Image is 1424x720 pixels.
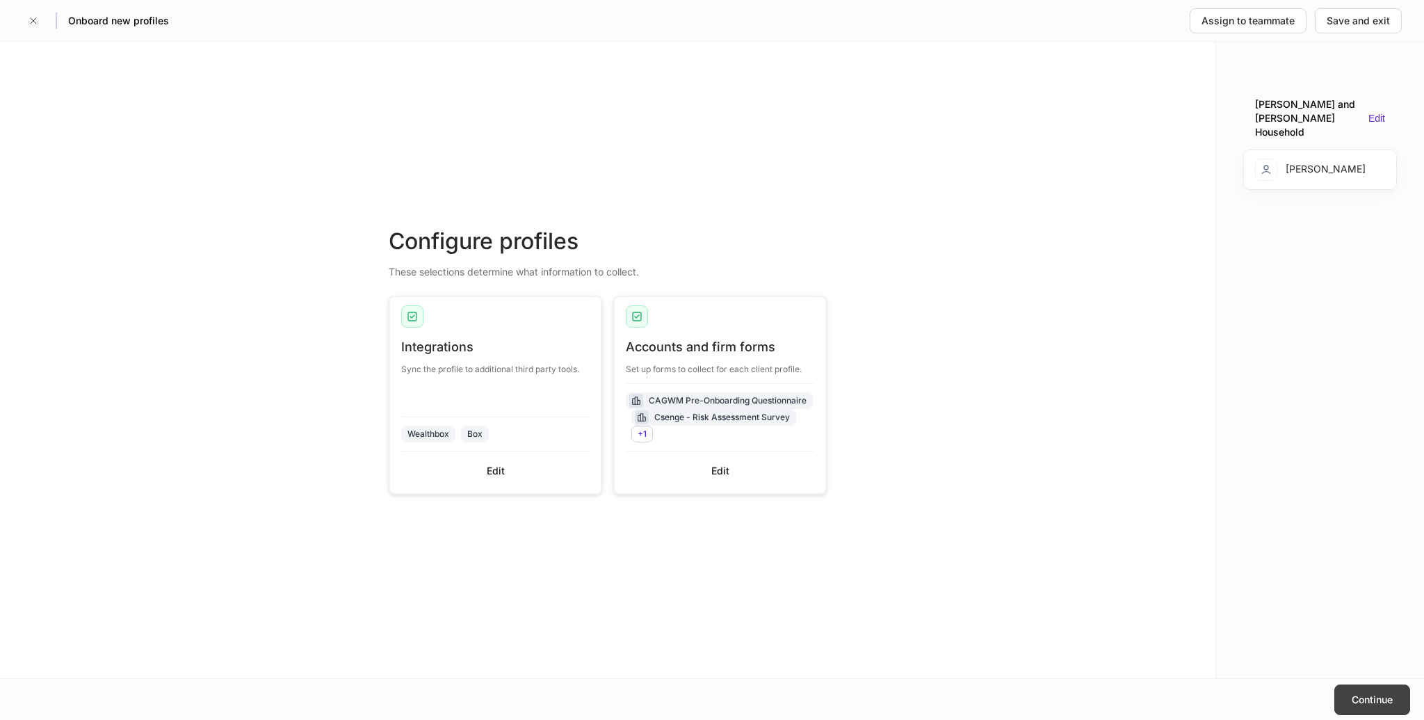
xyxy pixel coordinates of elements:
div: Wealthbox [407,427,449,440]
div: Save and exit [1327,14,1390,28]
div: [PERSON_NAME] and [PERSON_NAME] Household [1255,97,1363,139]
button: Edit [1368,113,1385,125]
div: Sync the profile to additional third party tools. [401,355,590,375]
div: Set up forms to collect for each client profile. [626,355,814,375]
button: Continue [1334,685,1410,715]
div: These selections determine what information to collect. [389,257,827,279]
div: Edit [487,464,505,478]
button: Assign to teammate [1190,8,1306,33]
button: Edit [626,460,814,482]
div: Edit [711,464,729,478]
div: Box [467,427,483,440]
div: Integrations [401,339,590,355]
button: Edit [401,460,590,482]
button: Save and exit [1315,8,1402,33]
div: Csenge - Risk Assessment Survey [654,410,790,424]
h5: Onboard new profiles [68,14,169,28]
div: CAGWM Pre-Onboarding Questionnaire [649,394,807,407]
div: Assign to teammate [1201,14,1295,28]
div: Configure profiles [389,226,827,257]
div: Accounts and firm forms [626,339,814,355]
span: + 1 [638,429,647,439]
div: Continue [1352,693,1393,707]
div: [PERSON_NAME] [1255,159,1366,181]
